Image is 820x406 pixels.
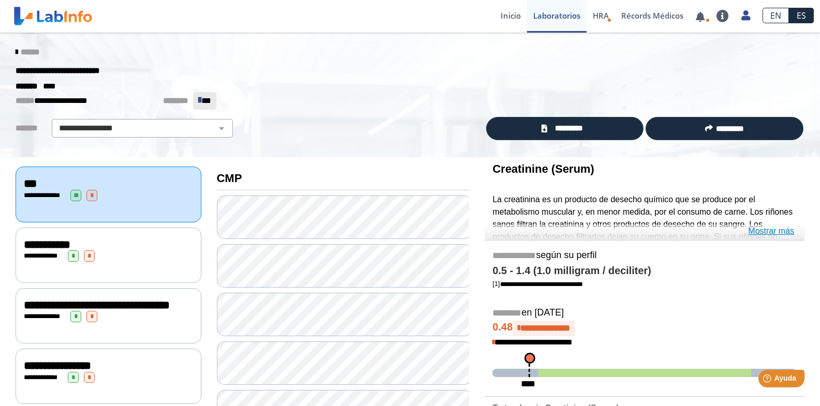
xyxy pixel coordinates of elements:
h5: en [DATE] [492,307,797,319]
a: ES [789,8,814,23]
b: CMP [217,172,242,185]
h5: según su perfil [492,250,797,262]
h4: 0.48 [492,321,797,336]
h4: 0.5 - 1.4 (1.0 milligram / deciliter) [492,265,797,277]
span: HRA [593,10,609,21]
b: Creatinine (Serum) [492,162,594,175]
p: La creatinina es un producto de desecho químico que se produce por el metabolismo muscular y, en ... [492,193,797,329]
a: Mostrar más [748,225,794,237]
a: [1] [492,280,582,288]
a: EN [763,8,789,23]
iframe: Help widget launcher [728,366,809,395]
